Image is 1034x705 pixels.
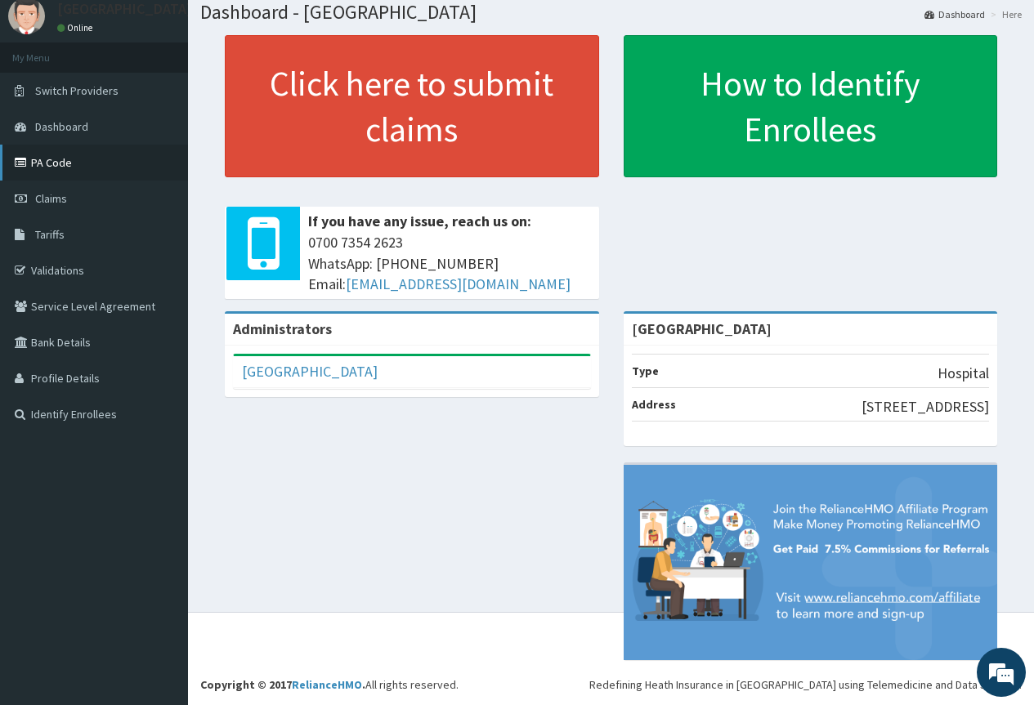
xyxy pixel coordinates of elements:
[233,319,332,338] b: Administrators
[632,364,659,378] b: Type
[308,212,531,230] b: If you have any issue, reach us on:
[862,396,989,417] p: [STREET_ADDRESS]
[308,232,591,295] span: 0700 7354 2623 WhatsApp: [PHONE_NUMBER] Email:
[938,363,989,384] p: Hospital
[188,612,1034,705] footer: All rights reserved.
[30,82,66,123] img: d_794563401_company_1708531726252_794563401
[987,7,1022,21] li: Here
[268,8,307,47] div: Minimize live chat window
[292,677,362,692] a: RelianceHMO
[632,319,772,338] strong: [GEOGRAPHIC_DATA]
[57,2,192,16] p: [GEOGRAPHIC_DATA]
[35,191,67,206] span: Claims
[35,119,88,134] span: Dashboard
[200,2,1022,23] h1: Dashboard - [GEOGRAPHIC_DATA]
[624,35,998,177] a: How to Identify Enrollees
[589,676,1022,693] div: Redefining Heath Insurance in [GEOGRAPHIC_DATA] using Telemedicine and Data Science!
[242,362,378,381] a: [GEOGRAPHIC_DATA]
[624,465,998,660] img: provider-team-banner.png
[200,677,365,692] strong: Copyright © 2017 .
[632,397,676,412] b: Address
[95,206,226,371] span: We're online!
[8,446,311,503] textarea: Type your message and hit 'Enter'
[85,91,275,113] div: Chat with us now
[225,35,599,177] a: Click here to submit claims
[35,227,65,242] span: Tariffs
[57,22,96,33] a: Online
[346,274,571,293] a: [EMAIL_ADDRESS][DOMAIN_NAME]
[924,7,985,21] a: Dashboard
[35,83,119,98] span: Switch Providers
